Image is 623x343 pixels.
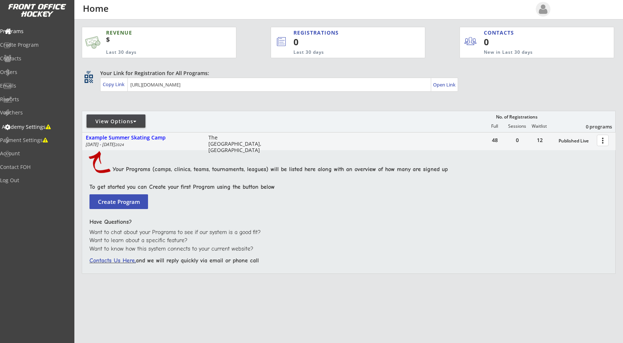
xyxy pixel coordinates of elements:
[433,79,456,90] a: Open Link
[89,194,148,209] button: Create Program
[506,124,528,129] div: Sessions
[494,114,540,120] div: No. of Registrations
[84,70,93,74] div: qr
[484,36,529,48] div: 0
[484,138,506,143] div: 48
[115,142,124,147] em: 2024
[106,35,110,44] sup: $
[100,70,593,77] div: Your Link for Registration for All Programs:
[574,123,612,130] div: 0 programs
[2,124,68,130] div: Academy Settings
[86,142,198,147] div: [DATE] - [DATE]
[484,124,506,129] div: Full
[293,29,391,36] div: REGISTRATIONS
[293,49,395,56] div: Last 30 days
[113,165,610,173] div: Your Programs (camps, clinics, teams, tournaments, leagues) will be listed here along with an ove...
[597,135,609,146] button: more_vert
[529,138,551,143] div: 12
[559,138,593,144] div: Published Live
[89,257,603,265] div: and we will reply quickly via email or phone call
[433,82,456,88] div: Open Link
[293,36,401,48] div: 0
[89,257,136,264] font: Contacts Us Here,
[89,183,603,191] div: To get started you can Create your first Program using the button below
[103,81,126,88] div: Copy Link
[484,49,580,56] div: New in Last 30 days
[86,135,201,141] div: Example Summer Skating Camp
[106,29,200,36] div: REVENUE
[89,218,603,226] div: Have Questions?
[528,124,550,129] div: Waitlist
[106,49,200,56] div: Last 30 days
[484,29,517,36] div: CONTACTS
[89,228,603,253] div: Want to chat about your Programs to see if our system is a good fit? Want to learn about a specif...
[208,135,266,153] div: The [GEOGRAPHIC_DATA], [GEOGRAPHIC_DATA]
[83,73,94,84] button: qr_code
[87,118,145,125] div: View Options
[506,138,528,143] div: 0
